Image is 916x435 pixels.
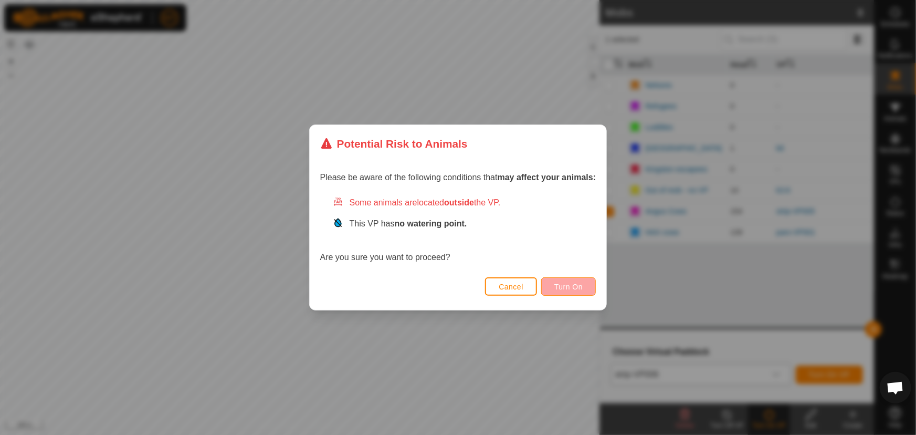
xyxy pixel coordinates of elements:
strong: outside [444,198,474,207]
span: Cancel [499,283,523,291]
button: Cancel [485,277,537,296]
span: This VP has [350,219,467,228]
div: Some animals are [333,196,596,209]
div: Are you sure you want to proceed? [320,196,596,264]
div: Potential Risk to Animals [320,136,468,152]
span: Please be aware of the following conditions that [320,173,596,182]
strong: may affect your animals: [498,173,596,182]
div: Open chat [880,372,911,403]
button: Turn On [541,277,596,296]
strong: no watering point. [395,219,467,228]
span: Turn On [554,283,583,291]
span: located the VP. [417,198,501,207]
